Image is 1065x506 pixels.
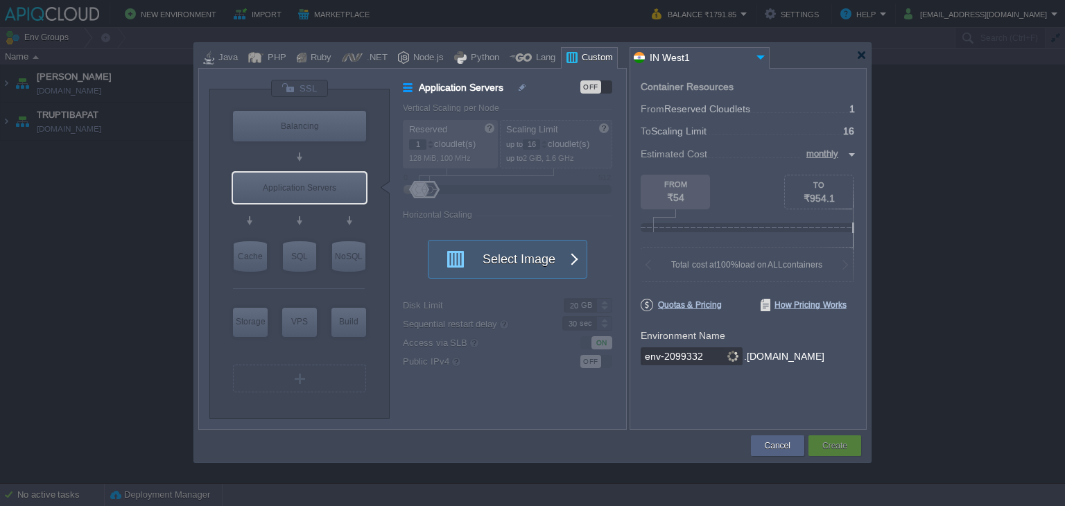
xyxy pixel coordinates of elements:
div: Custom [578,48,613,69]
div: Cache [234,241,267,272]
div: NoSQL Databases [332,241,365,272]
div: Python [467,48,499,69]
span: How Pricing Works [761,299,847,311]
div: .[DOMAIN_NAME] [744,347,824,366]
label: Environment Name [641,330,725,341]
div: Ruby [306,48,331,69]
div: Storage Containers [233,308,268,337]
div: Build Node [331,308,366,337]
div: Lang [532,48,555,69]
div: Create New Layer [233,365,366,392]
button: Select Image [438,241,562,278]
div: Container Resources [641,82,734,92]
button: Create [822,439,847,453]
div: Load Balancer [233,111,366,141]
span: Quotas & Pricing [641,299,722,311]
div: Application Servers [233,173,366,203]
div: Java [214,48,238,69]
div: .NET [363,48,388,69]
div: NoSQL [332,241,365,272]
div: Storage [233,308,268,335]
div: Balancing [233,111,366,141]
div: SQL Databases [283,241,316,272]
div: Node.js [409,48,444,69]
div: PHP [263,48,286,69]
button: Cancel [765,439,790,453]
div: SQL [283,241,316,272]
div: VPS [282,308,317,335]
div: OFF [580,80,601,94]
div: Build [331,308,366,335]
div: Elastic VPS [282,308,317,337]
